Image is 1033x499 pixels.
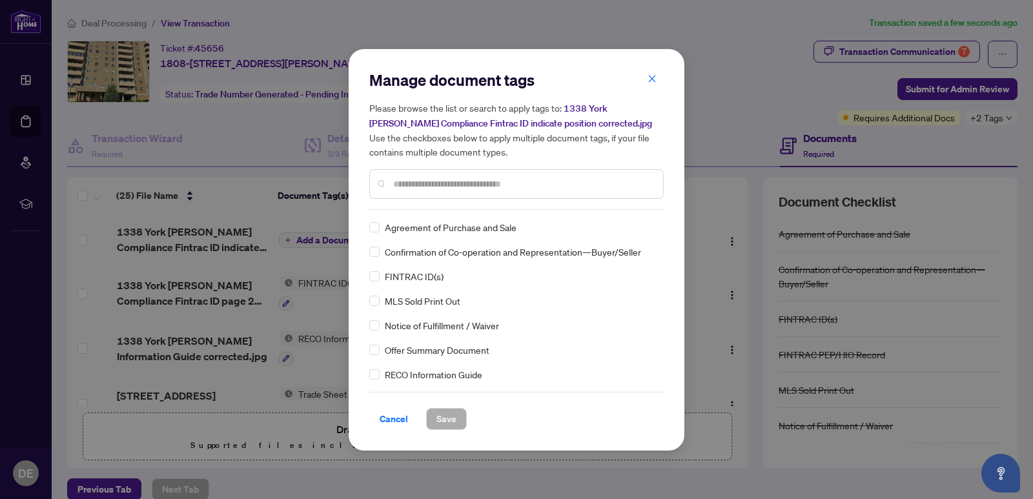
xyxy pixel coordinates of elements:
[380,409,408,429] span: Cancel
[385,220,516,234] span: Agreement of Purchase and Sale
[981,454,1020,493] button: Open asap
[369,70,664,90] h2: Manage document tags
[385,318,499,332] span: Notice of Fulfillment / Waiver
[648,74,657,83] span: close
[385,245,641,259] span: Confirmation of Co-operation and Representation—Buyer/Seller
[369,103,652,129] span: 1338 York [PERSON_NAME] Compliance Fintrac ID indicate position corrected.jpg
[385,343,489,357] span: Offer Summary Document
[385,294,460,308] span: MLS Sold Print Out
[385,269,444,283] span: FINTRAC ID(s)
[369,408,418,430] button: Cancel
[426,408,467,430] button: Save
[385,367,482,382] span: RECO Information Guide
[369,101,664,159] h5: Please browse the list or search to apply tags to: Use the checkboxes below to apply multiple doc...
